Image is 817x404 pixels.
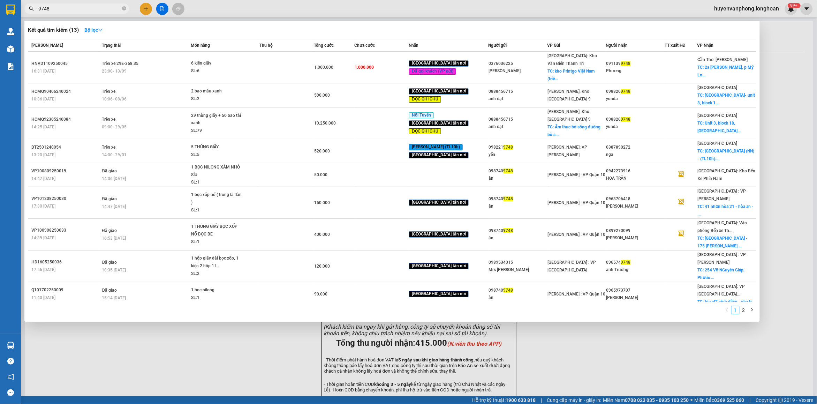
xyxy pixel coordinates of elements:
span: 9748 [504,169,513,173]
span: TC: 2a [PERSON_NAME], p Mỹ Lo... [698,65,754,77]
span: 50.000 [314,172,327,177]
div: 0899270099 [606,227,665,234]
div: 098221 [489,144,547,151]
span: Nối Tuyến [409,112,434,119]
button: Bộ lọcdown [79,24,108,36]
span: TC: kho Printgo Việt Nam (triề... [547,69,595,81]
span: 15:14 [DATE] [102,295,126,300]
span: Đã giao [102,260,117,265]
span: [PERSON_NAME] : VP Quận 10 [547,292,605,297]
span: [GEOGRAPHIC_DATA]: Kho Bến Xe Phía Nam [698,169,756,181]
span: message [7,389,14,396]
div: VP101208250030 [31,195,100,202]
div: SL: 79 [191,127,243,135]
div: SL: 2 [191,95,243,103]
div: 0888456715 [489,116,547,123]
span: 150.000 [314,200,330,205]
div: 1 BỌC NILONG XÁM NHỎ SÍU [191,164,243,179]
span: Thu hộ [259,43,273,48]
span: Người gửi [489,43,507,48]
span: 590.000 [314,93,330,98]
span: Trên xe [102,145,116,150]
span: [PERSON_NAME]: Kho [GEOGRAPHIC_DATA] 9 [547,89,591,102]
span: 23:00 - 13/09 [102,69,127,74]
span: 9748 [621,61,631,66]
span: Tổng cước [314,43,334,48]
span: Cần Thơ: [PERSON_NAME] [698,57,748,62]
span: Trên xe 29E-368.35 [102,61,139,66]
span: TC: [GEOGRAPHIC_DATA] (NN) - (TL10h):... [698,149,755,161]
span: 9748 [621,117,631,122]
div: Q101702250009 [31,286,100,294]
span: 1.000.000 [314,65,333,70]
span: [PERSON_NAME] : VP Quận 10 [547,172,605,177]
div: anh đạt [489,123,547,130]
span: close-circle [122,6,126,12]
div: [PERSON_NAME] [489,67,547,75]
img: warehouse-icon [7,28,14,35]
div: 1 hộp giấy dài bọc xốp, 1 kiện 2 hộp 1 t... [191,255,243,270]
img: warehouse-icon [7,342,14,349]
div: yunda [606,123,665,130]
div: ân [489,234,547,242]
div: nga [606,151,665,158]
span: 14:06 [DATE] [102,176,126,181]
div: 098820 [606,116,665,123]
span: TC: Ẩm thực bờ sông đường bờ s... [547,125,600,137]
span: 14:47 [DATE] [31,176,55,181]
span: 16:53 [DATE] [102,236,126,241]
div: Phương [606,67,665,75]
div: 1 bọc xốp nổ ( trong là đàn ) [191,191,243,206]
span: 1.000.000 [355,65,374,70]
span: Trạng thái [102,43,121,48]
span: [GEOGRAPHIC_DATA] tận nơi [409,88,469,95]
span: 16:31 [DATE] [31,69,55,74]
div: [PERSON_NAME] [606,234,665,242]
span: [GEOGRAPHIC_DATA] : VP [PERSON_NAME] [698,252,746,265]
div: yến [489,151,547,158]
img: logo-vxr [6,5,15,15]
span: TC: 41 nhơn hòa 21 - hòa an - ... [698,204,754,217]
div: ân [489,175,547,182]
div: anh đạt [489,95,547,103]
span: 90.000 [314,292,327,297]
span: [GEOGRAPHIC_DATA] : VP [PERSON_NAME] [698,189,746,201]
div: 091139 [606,60,665,67]
div: 0965973707 [606,287,665,294]
span: TC: tòa ct7 vĩnh điềm - nha tr... [698,299,755,304]
div: 0387890272 [606,144,665,151]
li: 2 [740,306,748,314]
span: 9748 [504,228,513,233]
a: 1 [732,306,739,314]
span: 520.000 [314,149,330,154]
span: Đã giao [102,196,117,201]
span: 09:00 - 29/05 [102,125,127,129]
div: BT2501240054 [31,144,100,151]
div: 098740 [489,167,547,175]
span: [PERSON_NAME]: Kho [GEOGRAPHIC_DATA] 9 [547,109,591,122]
div: [PERSON_NAME] [606,203,665,210]
div: SL: 5 [191,151,243,159]
div: [PERSON_NAME] [606,294,665,301]
div: 1 THÙNG GIẤY BỌC XỐP NỔ BỌC BE [191,223,243,238]
span: Trên xe [102,89,116,94]
span: [PERSON_NAME] : VP Quận 10 [547,232,605,237]
li: Next Page [748,306,756,314]
span: 9748 [504,196,513,201]
span: [GEOGRAPHIC_DATA] [698,113,737,118]
span: 400.000 [314,232,330,237]
span: [PERSON_NAME] : VP Quận 10 [547,200,605,205]
div: 098740 [489,195,547,203]
div: HCMQ90406240024 [31,88,100,95]
div: anh Trường [606,266,665,274]
img: warehouse-icon [7,45,14,53]
div: 0963706418 [606,195,665,203]
span: close-circle [122,6,126,10]
div: 098820 [606,88,665,95]
span: 9748 [621,89,631,94]
div: Mrs [PERSON_NAME] [489,266,547,274]
span: 17:56 [DATE] [31,267,55,272]
span: 14:25 [DATE] [31,125,55,129]
div: 29 thùng giấy + 50 bao tải xanh [191,112,243,127]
